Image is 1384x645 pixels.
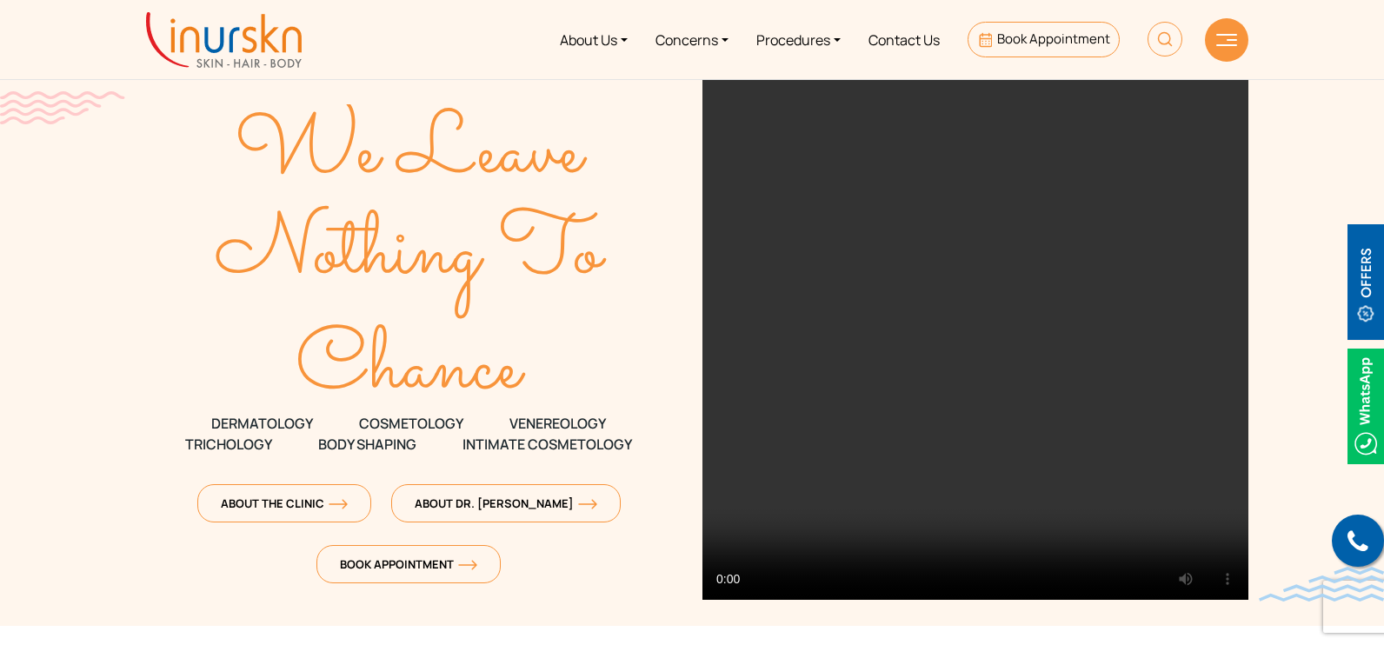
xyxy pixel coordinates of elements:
img: hamLine.svg [1216,34,1237,46]
img: orange-arrow [329,499,348,509]
a: Concerns [642,7,742,72]
img: orange-arrow [578,499,597,509]
img: bluewave [1259,567,1384,602]
text: Chance [296,305,527,434]
a: Contact Us [855,7,954,72]
text: We Leave [235,90,588,218]
a: About The Clinicorange-arrow [197,484,371,522]
span: Book Appointment [340,556,477,572]
span: DERMATOLOGY [211,413,313,434]
span: COSMETOLOGY [359,413,463,434]
img: inurskn-logo [146,12,302,68]
span: Intimate Cosmetology [462,434,632,455]
a: Procedures [742,7,855,72]
img: orange-arrow [458,560,477,570]
a: About Us [546,7,642,72]
span: About The Clinic [221,495,348,511]
a: Whatsappicon [1347,396,1384,415]
span: VENEREOLOGY [509,413,606,434]
a: Book Appointment [968,22,1120,57]
text: Nothing To [216,190,608,318]
span: Body Shaping [318,434,416,455]
img: HeaderSearch [1148,22,1182,57]
span: Book Appointment [997,30,1110,48]
img: offerBt [1347,224,1384,340]
span: TRICHOLOGY [185,434,272,455]
span: About Dr. [PERSON_NAME] [415,495,597,511]
img: Whatsappicon [1347,349,1384,464]
a: About Dr. [PERSON_NAME]orange-arrow [391,484,621,522]
a: Book Appointmentorange-arrow [316,545,501,583]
